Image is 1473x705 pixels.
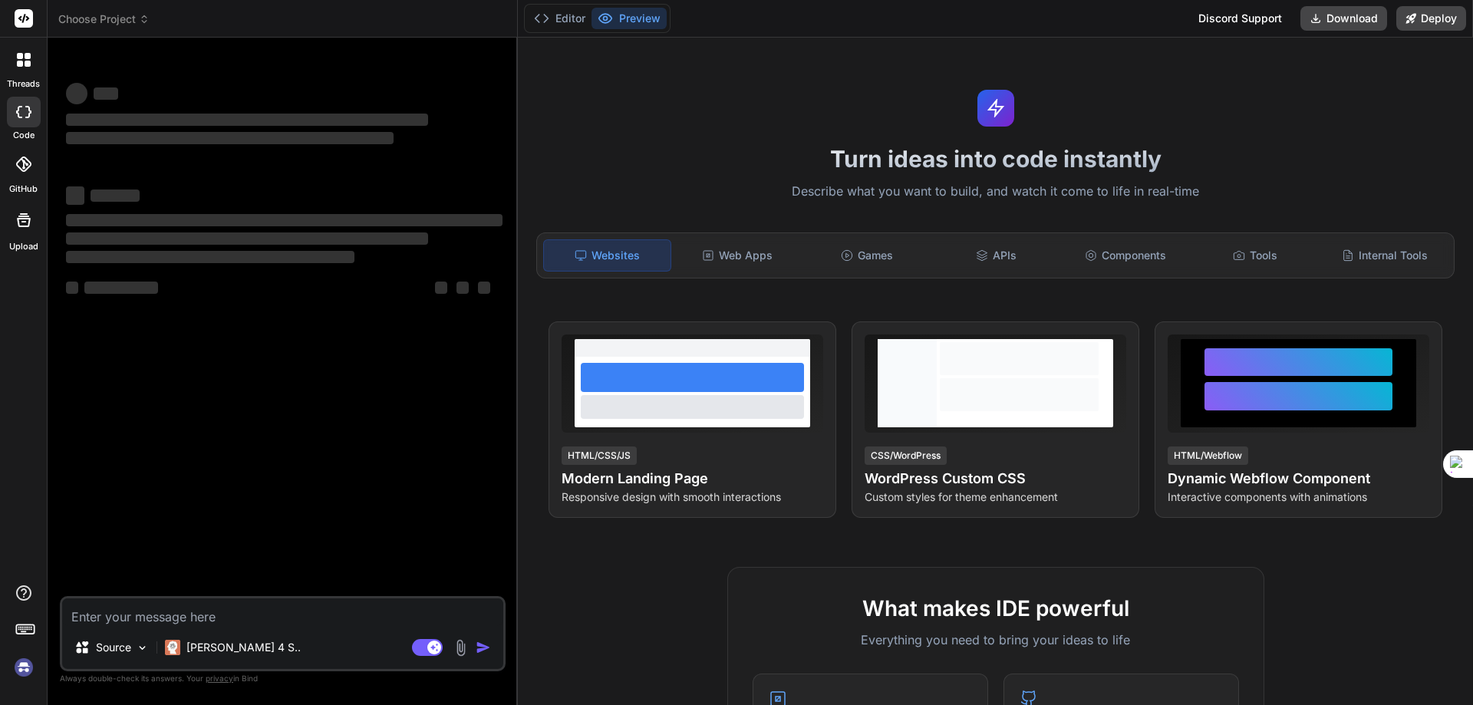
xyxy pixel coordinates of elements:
[66,83,87,104] span: ‌
[1168,468,1429,489] h4: Dynamic Webflow Component
[753,631,1239,649] p: Everything you need to bring your ideas to life
[543,239,671,272] div: Websites
[1168,489,1429,505] p: Interactive components with animations
[562,468,823,489] h4: Modern Landing Page
[562,489,823,505] p: Responsive design with smooth interactions
[66,282,78,294] span: ‌
[1192,239,1319,272] div: Tools
[753,592,1239,624] h2: What makes IDE powerful
[476,640,491,655] img: icon
[186,640,301,655] p: [PERSON_NAME] 4 S..
[136,641,149,654] img: Pick Models
[456,282,469,294] span: ‌
[7,77,40,91] label: threads
[91,189,140,202] span: ‌
[9,183,38,196] label: GitHub
[11,654,37,680] img: signin
[527,145,1464,173] h1: Turn ideas into code instantly
[1300,6,1387,31] button: Download
[865,489,1126,505] p: Custom styles for theme enhancement
[66,214,503,226] span: ‌
[66,186,84,205] span: ‌
[592,8,667,29] button: Preview
[1063,239,1189,272] div: Components
[1396,6,1466,31] button: Deploy
[674,239,801,272] div: Web Apps
[1168,446,1248,465] div: HTML/Webflow
[865,468,1126,489] h4: WordPress Custom CSS
[13,129,35,142] label: code
[435,282,447,294] span: ‌
[478,282,490,294] span: ‌
[1189,6,1291,31] div: Discord Support
[94,87,118,100] span: ‌
[66,251,354,263] span: ‌
[1321,239,1448,272] div: Internal Tools
[933,239,1059,272] div: APIs
[865,446,947,465] div: CSS/WordPress
[206,674,233,683] span: privacy
[66,132,394,144] span: ‌
[452,639,470,657] img: attachment
[562,446,637,465] div: HTML/CSS/JS
[84,282,158,294] span: ‌
[527,182,1464,202] p: Describe what you want to build, and watch it come to life in real-time
[528,8,592,29] button: Editor
[66,232,428,245] span: ‌
[804,239,931,272] div: Games
[96,640,131,655] p: Source
[66,114,428,126] span: ‌
[60,671,506,686] p: Always double-check its answers. Your in Bind
[165,640,180,655] img: Claude 4 Sonnet
[9,240,38,253] label: Upload
[58,12,150,27] span: Choose Project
